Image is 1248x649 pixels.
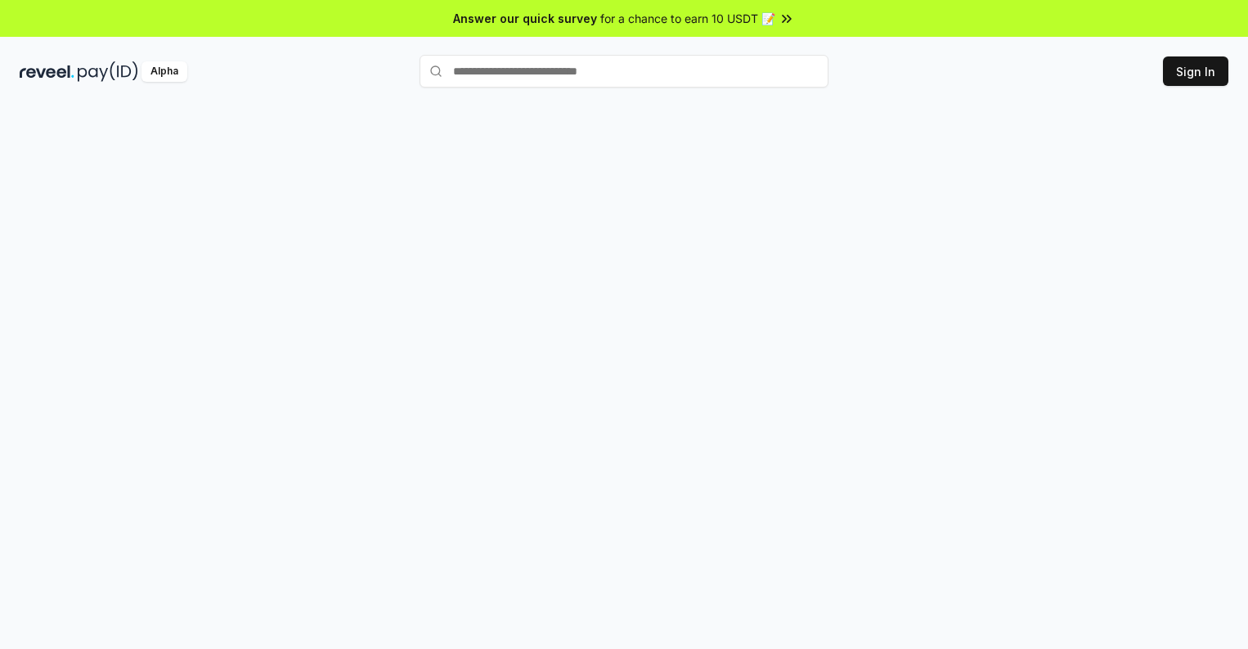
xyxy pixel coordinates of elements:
[78,61,138,82] img: pay_id
[453,10,597,27] span: Answer our quick survey
[600,10,775,27] span: for a chance to earn 10 USDT 📝
[1163,56,1228,86] button: Sign In
[141,61,187,82] div: Alpha
[20,61,74,82] img: reveel_dark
